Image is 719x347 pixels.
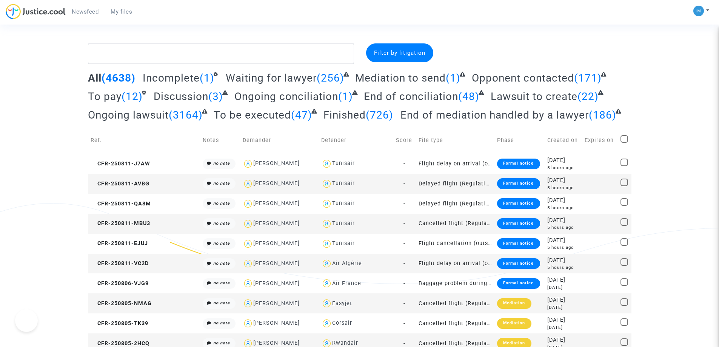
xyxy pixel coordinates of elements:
div: Easyjet [332,300,352,307]
img: icon-user.svg [243,238,254,249]
img: icon-user.svg [321,158,332,169]
img: icon-user.svg [321,318,332,329]
div: [DATE] [547,296,579,304]
div: [DATE] [547,336,579,344]
i: no note [213,241,230,246]
span: - [403,200,405,207]
td: Cancelled flight (Regulation EC 261/2004) [416,293,495,313]
div: Formal notice [497,178,540,189]
span: CFR-250811-MBU3 [91,220,150,227]
div: [DATE] [547,304,579,311]
span: (1) [446,72,460,84]
div: Formal notice [497,198,540,209]
div: [PERSON_NAME] [253,240,300,247]
td: Delayed flight (Regulation EC 261/2004) [416,194,495,214]
i: no note [213,181,230,186]
td: Notes [200,127,240,154]
span: - [403,340,405,347]
div: [PERSON_NAME] [253,260,300,267]
td: Delayed flight (Regulation EC 261/2004) [416,174,495,194]
div: [PERSON_NAME] [253,340,300,346]
img: icon-user.svg [321,298,332,309]
span: (12) [122,90,143,103]
div: Tunisair [332,220,355,227]
div: [DATE] [547,156,579,165]
a: My files [105,6,138,17]
td: Created on [545,127,582,154]
div: [DATE] [547,176,579,185]
i: no note [213,341,230,345]
i: no note [213,221,230,226]
span: CFR-250805-2HCQ [91,340,149,347]
div: Formal notice [497,278,540,289]
span: To pay [88,90,122,103]
span: - [403,320,405,327]
img: icon-user.svg [321,198,332,209]
td: Cancelled flight (Regulation EC 261/2004) [416,313,495,333]
span: (4638) [102,72,135,84]
div: Corsair [332,320,352,326]
div: [PERSON_NAME] [253,160,300,167]
i: no note [213,321,230,325]
span: Newsfeed [72,8,99,15]
span: - [403,240,405,247]
a: Newsfeed [66,6,105,17]
div: [PERSON_NAME] [253,280,300,287]
div: [DATE] [547,324,579,331]
div: [DATE] [547,276,579,284]
span: Mediation to send [355,72,446,84]
td: Ref. [88,127,200,154]
i: no note [213,161,230,166]
span: Incomplete [143,72,200,84]
span: Discussion [154,90,208,103]
img: icon-user.svg [321,278,332,289]
td: File type [416,127,495,154]
span: End of conciliation [364,90,458,103]
span: (726) [366,109,393,121]
i: no note [213,261,230,266]
img: a105443982b9e25553e3eed4c9f672e7 [693,6,704,16]
span: Ongoing conciliation [234,90,338,103]
span: Opponent contacted [472,72,574,84]
div: Tunisair [332,180,355,187]
i: no note [213,201,230,206]
span: My files [111,8,132,15]
img: icon-user.svg [243,218,254,229]
div: [DATE] [547,256,579,265]
div: Air France [332,280,361,287]
div: 5 hours ago [547,224,579,231]
div: [PERSON_NAME] [253,180,300,187]
span: CFR-250811-EJUJ [91,240,148,247]
img: icon-user.svg [243,258,254,269]
span: - [403,180,405,187]
img: icon-user.svg [321,238,332,249]
span: CFR-250811-J7AW [91,160,150,167]
img: icon-user.svg [321,218,332,229]
div: [PERSON_NAME] [253,220,300,227]
div: Formal notice [497,218,540,229]
div: 5 hours ago [547,165,579,171]
span: - [403,280,405,287]
span: (256) [317,72,344,84]
span: (186) [589,109,616,121]
span: CFR-250811-QA8M [91,200,151,207]
div: [PERSON_NAME] [253,320,300,326]
span: (48) [458,90,479,103]
span: CFR-250806-VJG9 [91,280,149,287]
span: End of mediation handled by a lawyer [400,109,589,121]
td: Defender [319,127,393,154]
div: [DATE] [547,284,579,291]
td: Flight delay on arrival (outside of EU - Montreal Convention) [416,254,495,274]
div: Mediation [497,318,531,329]
img: icon-user.svg [243,318,254,329]
div: Tunisair [332,240,355,247]
div: Tunisair [332,160,355,167]
img: jc-logo.svg [6,4,66,19]
img: icon-user.svg [243,198,254,209]
span: (3) [208,90,223,103]
div: Rwandair [332,340,358,346]
span: CFR-250811-VC2D [91,260,149,267]
img: icon-user.svg [243,278,254,289]
span: Waiting for lawyer [226,72,317,84]
div: 5 hours ago [547,264,579,271]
